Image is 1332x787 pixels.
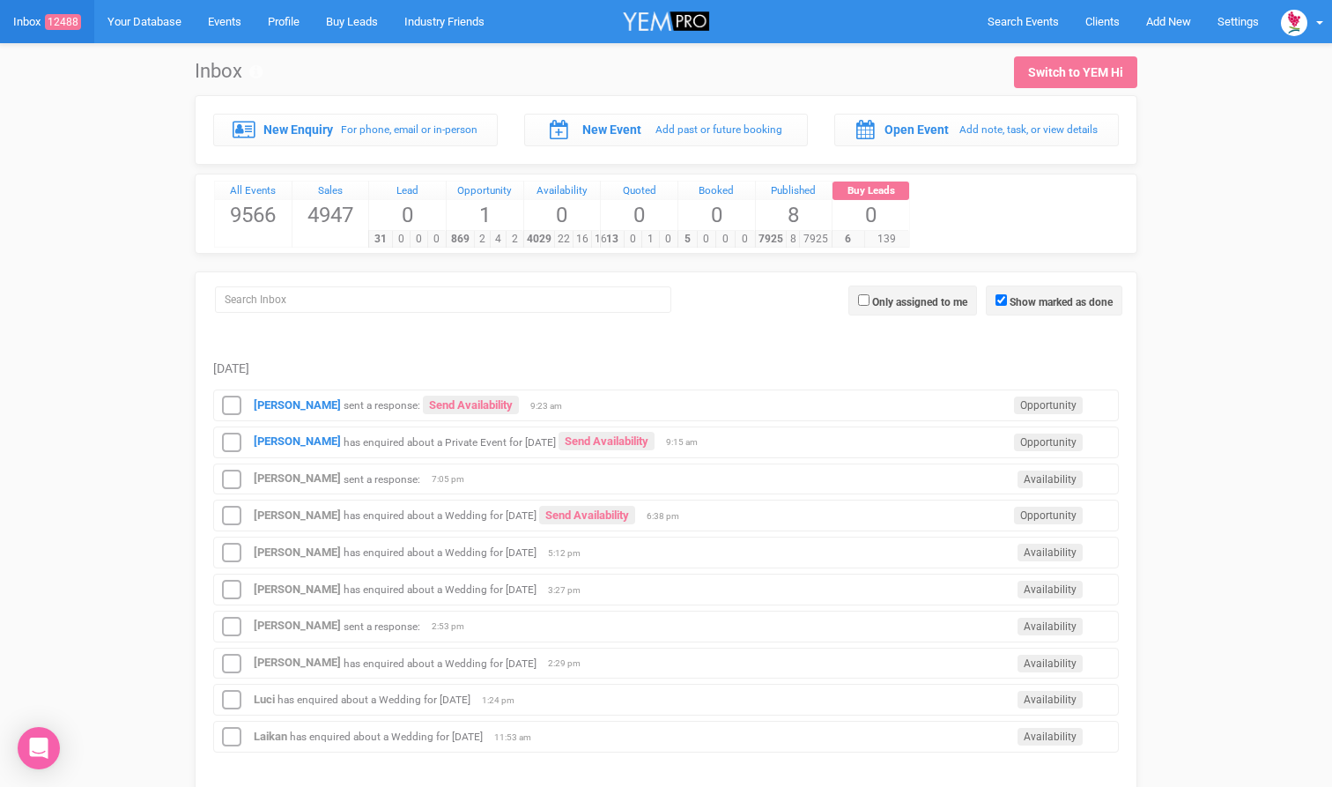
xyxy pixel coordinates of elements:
[1014,397,1083,414] span: Opportunity
[254,583,341,596] strong: [PERSON_NAME]
[215,286,671,313] input: Search Inbox
[832,200,909,230] span: 0
[263,121,333,138] label: New Enquiry
[715,231,736,248] span: 0
[834,114,1119,145] a: Open Event Add note, task, or view details
[756,200,832,230] span: 8
[410,231,428,248] span: 0
[832,182,909,201] a: Buy Leads
[506,231,522,248] span: 2
[559,432,655,450] a: Send Availability
[591,231,610,248] span: 16
[524,200,601,230] span: 0
[447,182,523,201] div: Opportunity
[872,294,967,310] label: Only assigned to me
[344,435,556,448] small: has enquired about a Private Event for [DATE]
[554,231,573,248] span: 22
[344,583,536,596] small: has enquired about a Wedding for [DATE]
[1017,471,1083,488] span: Availability
[1017,581,1083,598] span: Availability
[832,231,864,248] span: 6
[254,656,341,669] strong: [PERSON_NAME]
[254,693,275,706] strong: Luci
[601,182,677,201] a: Quoted
[432,473,476,486] span: 7:05 pm
[1146,15,1191,28] span: Add New
[678,200,755,230] span: 0
[344,472,420,485] small: sent a response:
[254,619,341,632] a: [PERSON_NAME]
[600,231,625,248] span: 13
[213,362,1119,375] h5: [DATE]
[655,123,782,136] small: Add past or future booking
[254,471,341,485] a: [PERSON_NAME]
[1010,294,1113,310] label: Show marked as done
[548,657,592,670] span: 2:29 pm
[254,730,287,743] a: Laikan
[292,182,369,201] a: Sales
[369,182,446,201] a: Lead
[290,731,483,743] small: has enquired about a Wedding for [DATE]
[624,231,642,248] span: 0
[292,200,369,230] span: 4947
[539,506,635,524] a: Send Availability
[756,182,832,201] a: Published
[524,182,601,201] div: Availability
[341,123,477,136] small: For phone, email or in-person
[490,231,507,248] span: 4
[678,182,755,201] a: Booked
[582,121,641,138] label: New Event
[523,231,555,248] span: 4029
[474,231,491,248] span: 2
[254,546,341,559] a: [PERSON_NAME]
[1017,691,1083,709] span: Availability
[799,231,832,248] span: 7925
[45,14,81,30] span: 12488
[1014,507,1083,524] span: Opportunity
[548,547,592,560] span: 5:12 pm
[254,509,341,522] a: [PERSON_NAME]
[344,546,536,559] small: has enquired about a Wedding for [DATE]
[494,731,538,744] span: 11:53 am
[446,231,475,248] span: 869
[1017,728,1083,746] span: Availability
[392,231,411,248] span: 0
[1017,655,1083,672] span: Availability
[344,399,420,412] small: sent a response:
[254,434,341,448] a: [PERSON_NAME]
[735,231,755,248] span: 0
[215,200,292,230] span: 9566
[254,398,341,412] a: [PERSON_NAME]
[601,200,677,230] span: 0
[427,231,446,248] span: 0
[344,509,536,522] small: has enquired about a Wedding for [DATE]
[548,584,592,597] span: 3:27 pm
[1028,63,1123,81] div: Switch to YEM Hi
[344,657,536,669] small: has enquired about a Wedding for [DATE]
[1281,10,1307,36] img: open-uri20190322-4-14wp8y4
[1017,618,1083,635] span: Availability
[659,231,677,248] span: 0
[641,231,660,248] span: 1
[423,396,519,414] a: Send Availability
[277,694,470,706] small: has enquired about a Wedding for [DATE]
[368,231,393,248] span: 31
[195,61,263,82] h1: Inbox
[1014,434,1083,451] span: Opportunity
[959,123,1098,136] small: Add note, task, or view details
[432,620,476,633] span: 2:53 pm
[1014,56,1137,88] a: Switch to YEM Hi
[530,400,574,412] span: 9:23 am
[677,231,698,248] span: 5
[213,114,498,145] a: New Enquiry For phone, email or in-person
[482,694,526,707] span: 1:24 pm
[215,182,292,201] a: All Events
